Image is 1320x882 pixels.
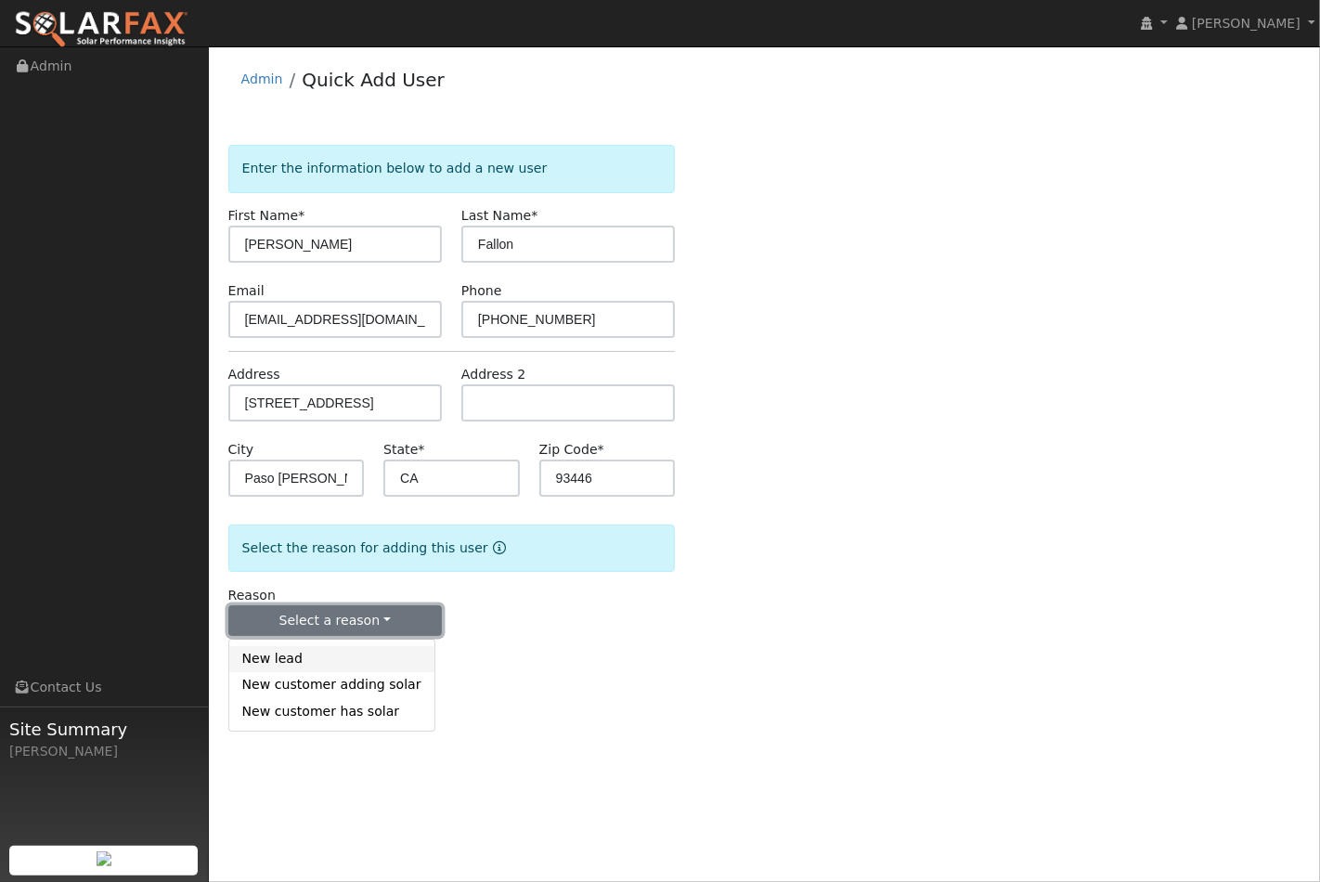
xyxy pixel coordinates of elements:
[461,206,537,226] label: Last Name
[461,365,526,384] label: Address 2
[228,605,442,637] button: Select a reason
[228,145,676,192] div: Enter the information below to add a new user
[228,440,254,460] label: City
[302,69,445,91] a: Quick Add User
[298,208,304,223] span: Required
[241,71,283,86] a: Admin
[228,281,265,301] label: Email
[97,851,111,866] img: retrieve
[598,442,604,457] span: Required
[228,586,276,605] label: Reason
[418,442,424,457] span: Required
[9,717,199,742] span: Site Summary
[1192,16,1301,31] span: [PERSON_NAME]
[229,698,434,724] a: New customer has solar
[488,540,506,555] a: Reason for new user
[14,10,188,49] img: SolarFax
[383,440,424,460] label: State
[228,365,280,384] label: Address
[539,440,604,460] label: Zip Code
[228,206,305,226] label: First Name
[461,281,502,301] label: Phone
[9,742,199,761] div: [PERSON_NAME]
[229,672,434,698] a: New customer adding solar
[228,525,676,572] div: Select the reason for adding this user
[229,646,434,672] a: New lead
[531,208,537,223] span: Required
